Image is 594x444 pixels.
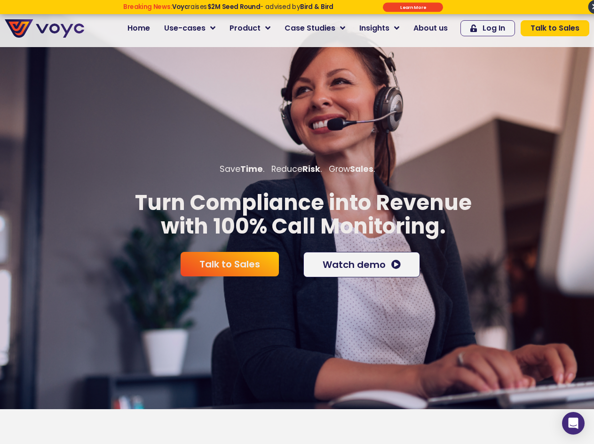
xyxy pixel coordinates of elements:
[5,19,84,38] img: voyc-full-logo
[230,23,261,34] span: Product
[300,2,333,11] strong: Bird & Bird
[383,2,443,12] div: Submit
[531,24,579,32] span: Talk to Sales
[120,19,157,38] a: Home
[460,20,515,36] a: Log In
[172,2,188,11] strong: Voyc
[302,163,320,175] b: Risk
[359,23,389,34] span: Insights
[172,2,333,11] span: raises - advised by
[562,412,585,435] div: Open Intercom Messenger
[277,19,352,38] a: Case Studies
[207,2,261,11] strong: $2M Seed Round
[240,163,263,175] b: Time
[91,3,365,18] div: Breaking News: Voyc raises $2M Seed Round - advised by Bird & Bird
[285,23,335,34] span: Case Studies
[406,19,455,38] a: About us
[164,23,206,34] span: Use-cases
[483,24,505,32] span: Log In
[521,20,589,36] a: Talk to Sales
[303,252,420,277] a: Watch demo
[222,19,277,38] a: Product
[323,260,386,269] span: Watch demo
[127,23,150,34] span: Home
[157,19,222,38] a: Use-cases
[352,19,406,38] a: Insights
[181,252,279,276] a: Talk to Sales
[123,2,172,11] strong: Breaking News:
[199,259,260,269] span: Talk to Sales
[350,163,373,175] b: Sales
[413,23,448,34] span: About us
